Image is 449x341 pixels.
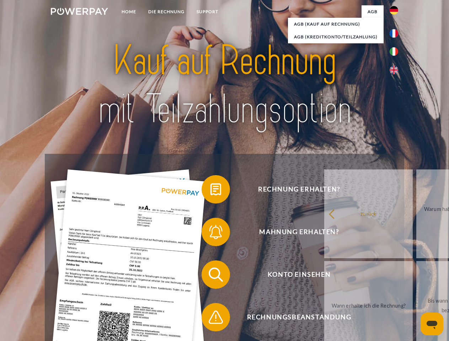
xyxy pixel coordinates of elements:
[212,260,386,289] span: Konto einsehen
[207,223,225,241] img: qb_bell.svg
[288,18,384,31] a: AGB (Kauf auf Rechnung)
[51,8,108,15] img: logo-powerpay-white.svg
[68,34,381,136] img: title-powerpay_de.svg
[328,209,408,218] div: zurück
[191,5,224,18] a: SUPPORT
[421,313,443,335] iframe: Schaltfläche zum Öffnen des Messaging-Fensters
[202,218,386,246] button: Mahnung erhalten?
[390,66,398,74] img: en
[390,29,398,38] img: fr
[202,175,386,204] button: Rechnung erhalten?
[207,266,225,283] img: qb_search.svg
[212,175,386,204] span: Rechnung erhalten?
[142,5,191,18] a: DIE RECHNUNG
[212,218,386,246] span: Mahnung erhalten?
[212,303,386,331] span: Rechnungsbeanstandung
[207,180,225,198] img: qb_bill.svg
[202,303,386,331] button: Rechnungsbeanstandung
[362,5,384,18] a: agb
[116,5,142,18] a: Home
[390,6,398,15] img: de
[207,308,225,326] img: qb_warning.svg
[328,301,408,310] div: Wann erhalte ich die Rechnung?
[288,31,384,43] a: AGB (Kreditkonto/Teilzahlung)
[390,47,398,56] img: it
[202,260,386,289] button: Konto einsehen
